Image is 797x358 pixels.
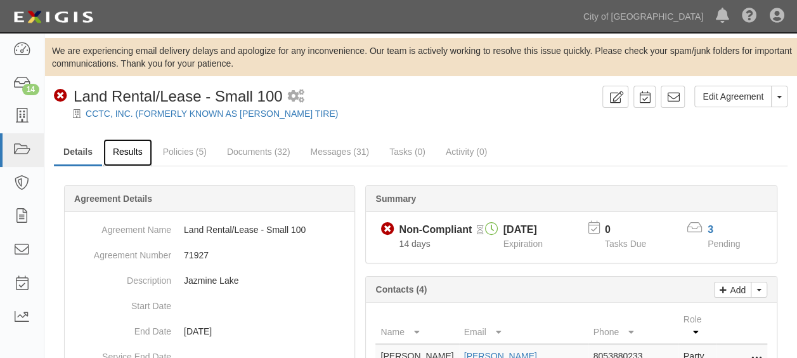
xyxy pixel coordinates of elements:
[86,109,338,119] a: CCTC, INC. (FORMERLY KNOWN AS [PERSON_NAME] TIRE)
[436,139,496,164] a: Activity (0)
[380,223,394,236] i: Non-Compliant
[714,282,751,298] a: Add
[288,90,304,103] i: 2 scheduled workflows
[605,223,662,237] p: 0
[70,293,171,312] dt: Start Date
[588,308,678,344] th: Phone
[477,226,484,235] i: Pending Review
[70,319,171,338] dt: End Date
[301,139,379,164] a: Messages (31)
[70,268,171,287] dt: Description
[10,6,97,29] img: logo-5460c22ac91f19d4615b14bd174203de0afe785f0fc80cf4dbbc73dc1793850b.png
[727,282,746,297] p: Add
[70,242,349,268] dd: 71927
[74,194,152,204] b: Agreement Details
[678,308,716,344] th: Role
[375,284,427,295] b: Contacts (4)
[375,194,416,204] b: Summary
[459,308,588,344] th: Email
[742,9,757,24] i: Help Center - Complianz
[375,308,458,344] th: Name
[44,44,797,70] div: We are experiencing email delivery delays and apologize for any inconvenience. Our team is active...
[54,139,102,166] a: Details
[54,89,67,103] i: Non-Compliant
[103,139,152,166] a: Results
[70,217,171,236] dt: Agreement Name
[503,223,543,237] div: [DATE]
[503,239,543,249] span: Expiration
[74,88,283,105] span: Land Rental/Lease - Small 100
[708,224,713,235] a: 3
[184,274,349,287] p: Jazmine Lake
[380,139,435,164] a: Tasks (0)
[694,86,772,107] a: Edit Agreement
[399,223,472,237] div: Non-Compliant
[605,239,646,249] span: Tasks Due
[70,319,349,344] dd: [DATE]
[708,239,740,249] span: Pending
[399,239,430,249] span: Since 08/01/2025
[22,84,39,95] div: 14
[577,4,710,29] a: City of [GEOGRAPHIC_DATA]
[70,242,171,262] dt: Agreement Number
[217,139,300,164] a: Documents (32)
[153,139,216,164] a: Policies (5)
[54,86,283,107] div: Land Rental/Lease - Small 100
[70,217,349,242] dd: Land Rental/Lease - Small 100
